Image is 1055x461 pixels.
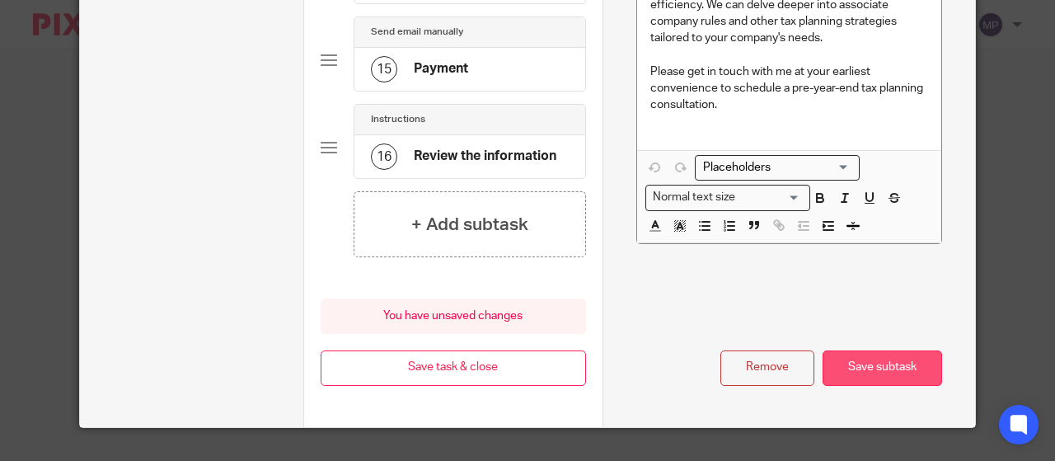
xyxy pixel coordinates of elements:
[371,26,463,39] h4: Send email manually
[414,60,468,78] h4: Payment
[645,185,810,210] div: Text styles
[414,148,556,165] h4: Review the information
[411,212,528,238] h4: + Add subtask
[650,64,929,114] p: Please get in touch with me at your earliest convenience to schedule a pre-year-end tax planning ...
[695,155,860,181] div: Placeholders
[823,350,942,386] button: Save subtask
[371,113,425,126] h4: Instructions
[740,189,799,206] input: Search for option
[321,350,586,386] button: Save task & close
[645,185,810,210] div: Search for option
[720,350,814,386] button: Remove
[695,155,860,181] div: Search for option
[371,143,397,170] div: 16
[371,56,397,82] div: 15
[697,159,850,176] input: Search for option
[321,299,586,334] div: You have unsaved changes
[649,189,739,206] span: Normal text size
